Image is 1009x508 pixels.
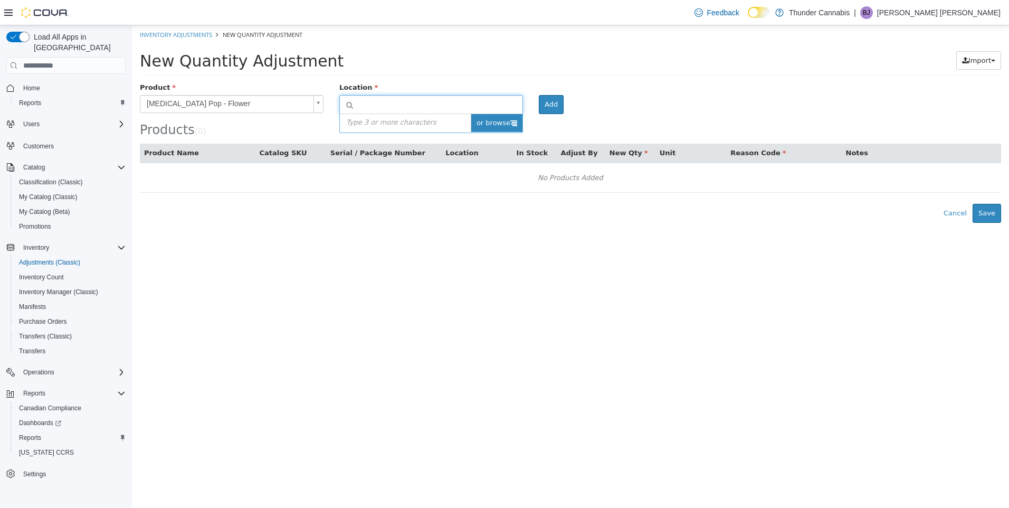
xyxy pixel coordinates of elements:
span: Classification (Classic) [15,176,126,189]
span: Purchase Orders [15,315,126,328]
span: Inventory [19,241,126,254]
span: Home [19,81,126,95]
span: Customers [19,139,126,152]
button: Customers [2,138,130,153]
span: Canadian Compliance [15,402,126,415]
span: Reports [15,97,126,109]
span: 0 [66,101,71,111]
a: Reports [15,97,45,109]
span: or browse [339,89,391,107]
input: Dark Mode [748,7,770,18]
button: Settings [2,466,130,482]
img: Cova [21,7,69,18]
span: Washington CCRS [15,446,126,459]
button: Catalog [2,160,130,175]
button: Reports [11,96,130,110]
a: Customers [19,140,58,153]
span: Operations [23,368,54,377]
button: Import [824,26,869,45]
button: Product Name [12,123,69,133]
p: | [854,6,856,19]
span: Feedback [707,7,739,18]
span: Reports [19,387,126,400]
a: Inventory Adjustments [8,5,80,13]
button: Users [19,118,44,130]
a: Classification (Classic) [15,176,87,189]
span: Manifests [19,303,46,311]
span: Adjustments (Classic) [15,256,126,269]
button: Users [2,117,130,131]
button: Add [407,70,432,89]
a: My Catalog (Classic) [15,191,82,203]
a: Manifests [15,300,50,313]
a: Promotions [15,220,55,233]
span: New Quantity Adjustment [8,26,212,45]
button: Inventory Manager (Classic) [11,285,130,299]
button: Inventory [19,241,53,254]
span: New Quantity Adjustment [91,5,170,13]
div: Barbara Jimmy [860,6,873,19]
span: Operations [19,366,126,379]
span: Reason Code [598,124,654,131]
button: Notes [714,123,738,133]
button: [US_STATE] CCRS [11,445,130,460]
button: Home [2,80,130,96]
button: Transfers (Classic) [11,329,130,344]
a: Home [19,82,44,95]
button: Serial / Package Number [198,123,296,133]
button: Manifests [11,299,130,314]
button: Inventory Count [11,270,130,285]
span: Transfers (Classic) [19,332,72,341]
a: [MEDICAL_DATA] Pop - Flower [8,70,192,88]
span: Purchase Orders [19,317,67,326]
a: Feedback [690,2,744,23]
span: Users [23,120,40,128]
a: Dashboards [11,416,130,430]
span: Classification (Classic) [19,178,83,186]
span: Inventory Manager (Classic) [19,288,98,296]
span: My Catalog (Beta) [15,205,126,218]
button: Purchase Orders [11,314,130,329]
button: Transfers [11,344,130,359]
button: My Catalog (Classic) [11,190,130,204]
span: Reports [19,434,41,442]
span: Settings [19,467,126,481]
span: Dashboards [15,417,126,429]
span: Manifests [15,300,126,313]
button: Cancel [806,178,841,197]
button: Promotions [11,219,130,234]
span: Transfers (Classic) [15,330,126,343]
span: Customers [23,142,54,150]
span: BJ [863,6,870,19]
a: Dashboards [15,417,65,429]
a: Transfers [15,345,50,358]
span: Product [8,58,44,66]
span: Promotions [19,222,51,231]
span: Reports [23,389,45,398]
span: My Catalog (Classic) [19,193,78,201]
span: Settings [23,470,46,478]
button: Catalog [19,161,49,174]
button: Inventory [2,240,130,255]
button: Operations [2,365,130,380]
span: Reports [15,431,126,444]
a: Inventory Manager (Classic) [15,286,102,298]
a: [US_STATE] CCRS [15,446,78,459]
button: Reports [2,386,130,401]
span: Home [23,84,40,92]
span: Adjustments (Classic) [19,258,80,267]
span: My Catalog (Classic) [15,191,126,203]
span: Dashboards [19,419,61,427]
span: Inventory Manager (Classic) [15,286,126,298]
a: Purchase Orders [15,315,71,328]
span: Inventory [23,243,49,252]
span: [US_STATE] CCRS [19,448,74,457]
span: Users [19,118,126,130]
span: Location [207,58,246,66]
button: Classification (Classic) [11,175,130,190]
span: Promotions [15,220,126,233]
span: Import [836,31,859,39]
a: Canadian Compliance [15,402,85,415]
button: Save [841,178,869,197]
